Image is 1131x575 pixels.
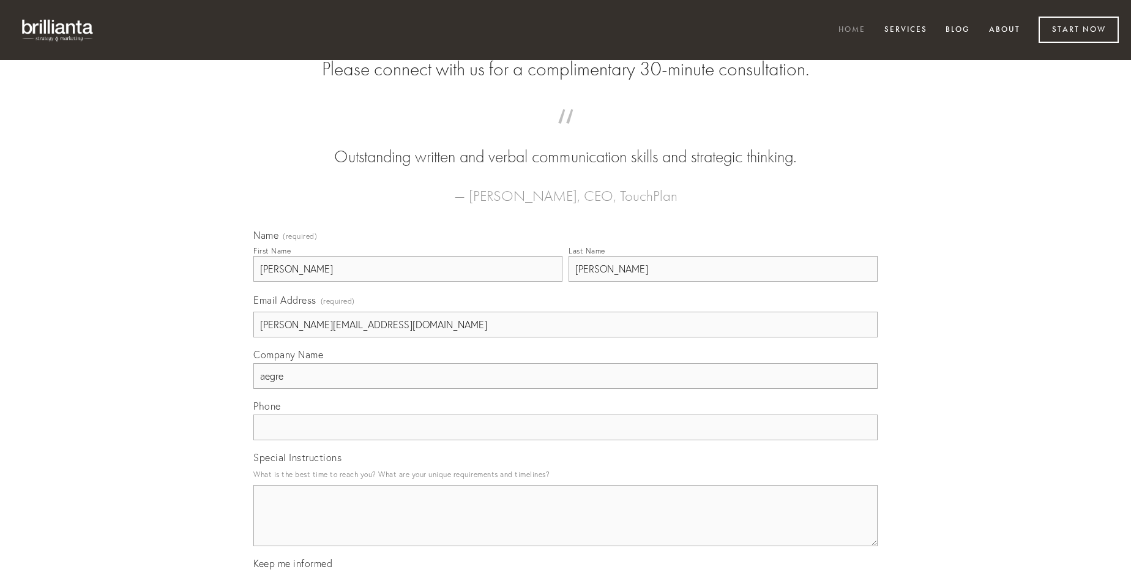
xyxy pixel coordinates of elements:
[253,246,291,255] div: First Name
[273,121,858,169] blockquote: Outstanding written and verbal communication skills and strategic thinking.
[938,20,978,40] a: Blog
[253,229,278,241] span: Name
[1039,17,1119,43] a: Start Now
[876,20,935,40] a: Services
[12,12,104,48] img: brillianta - research, strategy, marketing
[321,293,355,309] span: (required)
[253,58,878,81] h2: Please connect with us for a complimentary 30-minute consultation.
[831,20,873,40] a: Home
[253,466,878,483] p: What is the best time to reach you? What are your unique requirements and timelines?
[981,20,1028,40] a: About
[283,233,317,240] span: (required)
[253,294,316,306] span: Email Address
[273,169,858,208] figcaption: — [PERSON_NAME], CEO, TouchPlan
[253,348,323,361] span: Company Name
[569,246,605,255] div: Last Name
[253,400,281,412] span: Phone
[253,451,342,464] span: Special Instructions
[273,121,858,145] span: “
[253,557,332,569] span: Keep me informed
